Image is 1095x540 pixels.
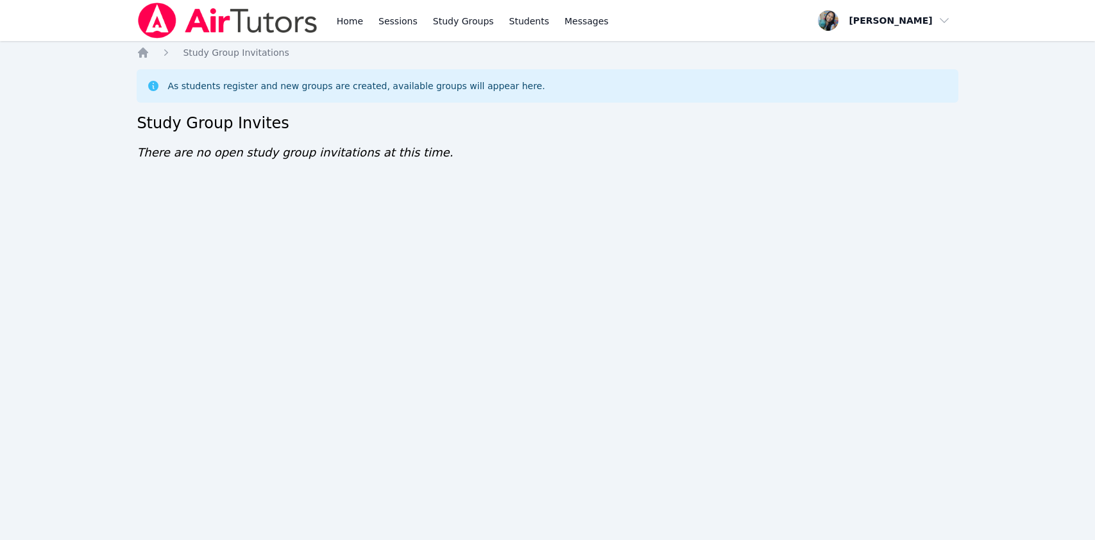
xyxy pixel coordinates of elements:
nav: Breadcrumb [137,46,958,59]
span: There are no open study group invitations at this time. [137,146,453,159]
img: Air Tutors [137,3,318,38]
span: Study Group Invitations [183,47,289,58]
a: Study Group Invitations [183,46,289,59]
h2: Study Group Invites [137,113,958,133]
span: Messages [564,15,609,28]
div: As students register and new groups are created, available groups will appear here. [167,80,545,92]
